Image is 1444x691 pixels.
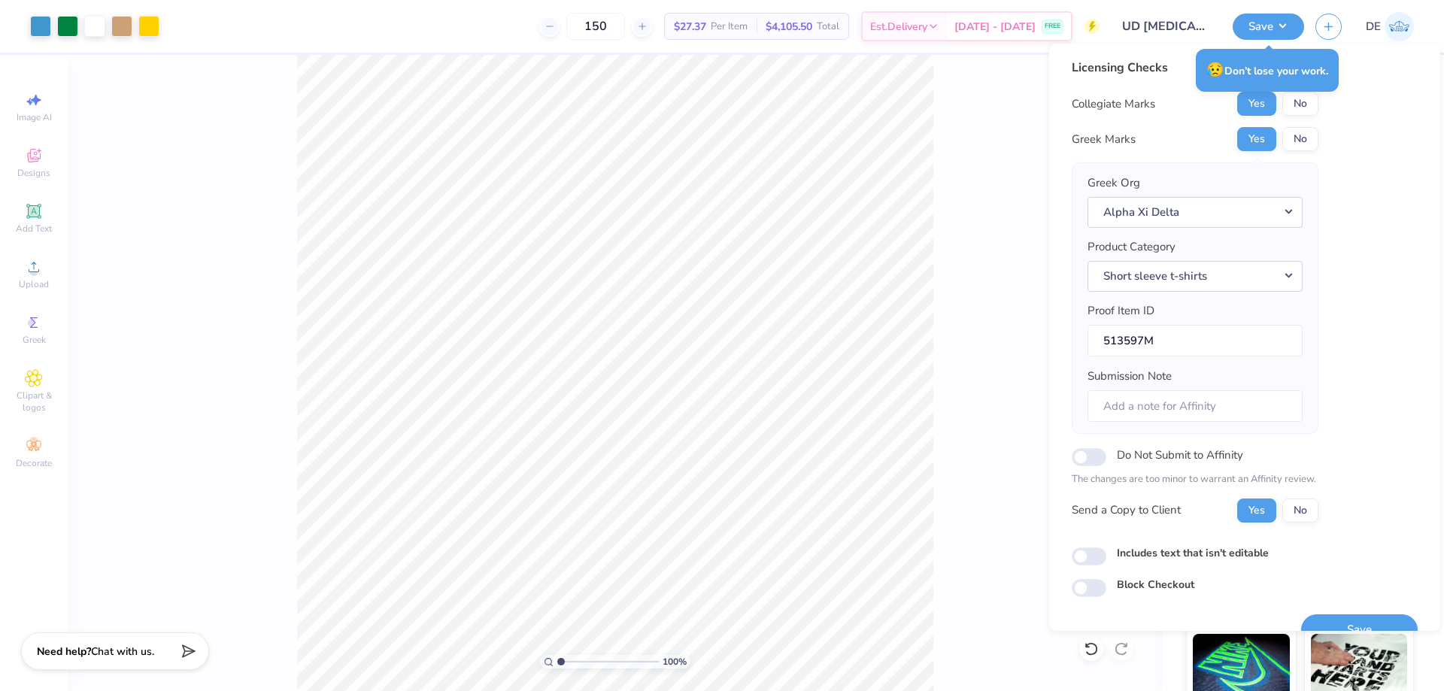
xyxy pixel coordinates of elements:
span: $4,105.50 [766,19,812,35]
label: Proof Item ID [1088,302,1154,320]
button: Alpha Xi Delta [1088,197,1303,228]
label: Do Not Submit to Affinity [1117,445,1243,465]
span: $27.37 [674,19,706,35]
div: Don’t lose your work. [1196,49,1339,92]
label: Includes text that isn't editable [1117,545,1269,561]
span: Upload [19,278,49,290]
button: Yes [1237,499,1276,523]
div: Licensing Checks [1072,59,1318,77]
button: Save [1301,614,1418,645]
button: Yes [1237,92,1276,116]
div: Collegiate Marks [1072,95,1155,113]
span: 😥 [1206,60,1224,80]
p: The changes are too minor to warrant an Affinity review. [1072,472,1318,487]
span: [DATE] - [DATE] [954,19,1036,35]
button: No [1282,499,1318,523]
span: Designs [17,167,50,179]
input: – – [566,13,625,40]
label: Block Checkout [1117,577,1194,593]
button: Yes [1237,127,1276,151]
div: Greek Marks [1072,131,1136,148]
span: Est. Delivery [870,19,927,35]
span: Decorate [16,457,52,469]
span: Chat with us. [91,644,154,659]
strong: Need help? [37,644,91,659]
span: Total [817,19,839,35]
span: FREE [1045,21,1060,32]
input: Untitled Design [1111,11,1221,41]
span: Greek [23,334,46,346]
span: DE [1366,18,1381,35]
img: Djian Evardoni [1385,12,1414,41]
button: Save [1233,14,1304,40]
span: Add Text [16,223,52,235]
label: Greek Org [1088,174,1140,192]
label: Submission Note [1088,368,1172,385]
button: No [1282,92,1318,116]
input: Add a note for Affinity [1088,390,1303,423]
span: 100 % [663,655,687,668]
button: No [1282,127,1318,151]
span: Per Item [711,19,748,35]
a: DE [1366,12,1414,41]
span: Image AI [17,111,52,123]
label: Product Category [1088,238,1176,256]
button: Short sleeve t-shirts [1088,261,1303,292]
span: Clipart & logos [8,389,60,414]
div: Send a Copy to Client [1072,502,1181,519]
